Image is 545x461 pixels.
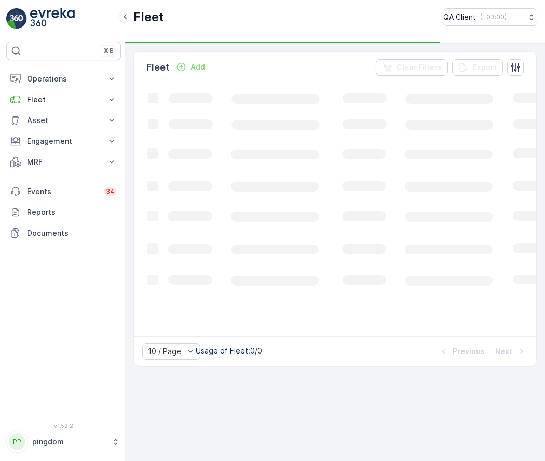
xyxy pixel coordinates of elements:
[437,345,486,358] button: Previous
[6,423,121,429] span: v 1.52.2
[27,207,117,218] p: Reports
[172,61,209,73] button: Add
[6,202,121,223] a: Reports
[27,115,100,126] p: Asset
[27,157,100,167] p: MRF
[32,437,106,447] p: pingdom
[9,433,25,450] div: PP
[397,62,442,73] p: Clear Filters
[473,62,497,73] p: Export
[106,187,115,196] p: 34
[146,60,170,75] p: Fleet
[6,152,121,172] button: MRF
[133,9,164,25] p: Fleet
[6,131,121,152] button: Engagement
[453,346,485,357] p: Previous
[495,346,512,357] p: Next
[27,74,100,84] p: Operations
[6,89,121,110] button: Fleet
[6,181,121,202] a: Events34
[27,136,100,146] p: Engagement
[6,8,27,29] img: logo
[6,110,121,131] button: Asset
[6,223,121,243] a: Documents
[6,69,121,89] button: Operations
[443,12,476,22] p: QA Client
[30,8,75,29] img: logo_light-DOdMpM7g.png
[452,59,503,76] button: Export
[27,94,100,105] p: Fleet
[494,345,528,358] button: Next
[27,186,98,197] p: Events
[196,346,262,356] p: Usage of Fleet : 0/0
[27,228,117,238] p: Documents
[443,8,537,26] button: QA Client(+03:00)
[480,13,507,21] p: ( +03:00 )
[190,62,205,72] p: Add
[6,431,121,453] button: PPpingdom
[103,47,114,55] p: ⌘B
[376,59,448,76] button: Clear Filters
